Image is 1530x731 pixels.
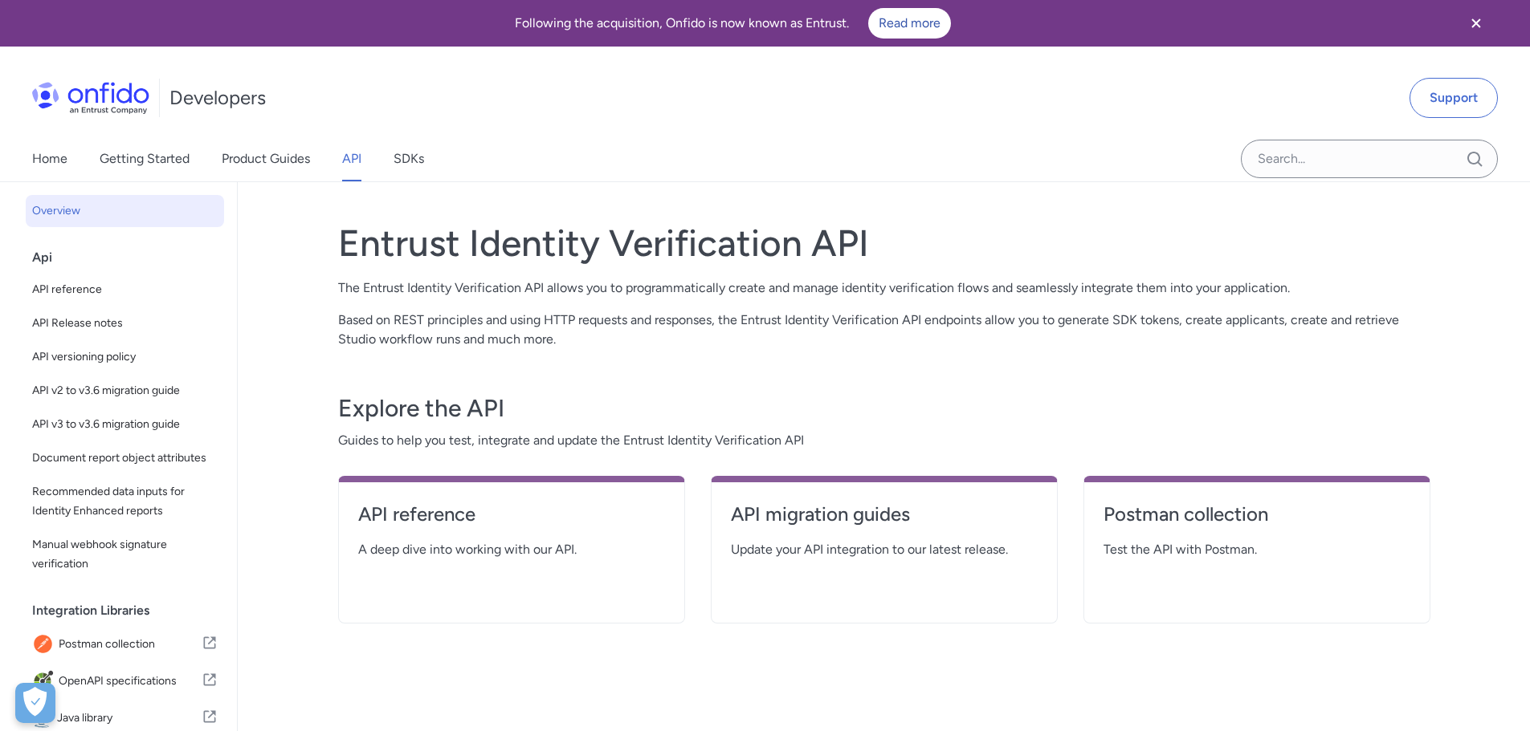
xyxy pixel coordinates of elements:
[338,392,1430,424] h3: Explore the API
[1104,540,1410,559] span: Test the API with Postman.
[15,683,55,723] button: Open Preferences
[19,8,1446,39] div: Following the acquisition, Onfido is now known as Entrust.
[26,408,224,441] a: API v3 to v3.6 migration guide
[26,627,224,662] a: IconPostman collectionPostman collection
[1446,3,1506,43] button: Close banner
[338,278,1430,298] p: The Entrust Identity Verification API allows you to programmatically create and manage identity v...
[32,314,218,333] span: API Release notes
[59,633,202,656] span: Postman collection
[15,683,55,723] div: Cookie Preferences
[26,274,224,306] a: API reference
[338,311,1430,349] p: Based on REST principles and using HTTP requests and responses, the Entrust Identity Verification...
[32,449,218,468] span: Document report object attributes
[394,136,424,181] a: SDKs
[32,280,218,299] span: API reference
[338,431,1430,450] span: Guides to help you test, integrate and update the Entrust Identity Verification API
[26,664,224,699] a: IconOpenAPI specificationsOpenAPI specifications
[32,415,218,434] span: API v3 to v3.6 migration guide
[1104,502,1410,540] a: Postman collection
[32,242,231,274] div: Api
[731,540,1038,559] span: Update your API integration to our latest release.
[32,347,218,367] span: API versioning policy
[1467,14,1486,33] svg: Close banner
[59,670,202,692] span: OpenAPI specifications
[32,595,231,627] div: Integration Libraries
[26,341,224,373] a: API versioning policy
[32,535,218,574] span: Manual webhook signature verification
[32,82,149,114] img: Onfido Logo
[731,502,1038,540] a: API migration guides
[1241,140,1498,178] input: Onfido search input field
[26,195,224,227] a: Overview
[32,201,218,221] span: Overview
[26,476,224,527] a: Recommended data inputs for Identity Enhanced reports
[358,540,665,559] span: A deep dive into working with our API.
[100,136,190,181] a: Getting Started
[342,136,361,181] a: API
[32,136,67,181] a: Home
[32,482,218,521] span: Recommended data inputs for Identity Enhanced reports
[26,442,224,474] a: Document report object attributes
[1410,78,1498,118] a: Support
[32,381,218,400] span: API v2 to v3.6 migration guide
[32,633,59,656] img: IconPostman collection
[358,502,665,527] h4: API reference
[26,375,224,407] a: API v2 to v3.6 migration guide
[32,670,59,692] img: IconOpenAPI specifications
[26,529,224,580] a: Manual webhook signature verification
[358,502,665,540] a: API reference
[1104,502,1410,527] h4: Postman collection
[169,85,266,111] h1: Developers
[26,307,224,339] a: API Release notes
[57,707,202,729] span: Java library
[868,8,951,39] a: Read more
[338,221,1430,266] h1: Entrust Identity Verification API
[731,502,1038,527] h4: API migration guides
[222,136,310,181] a: Product Guides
